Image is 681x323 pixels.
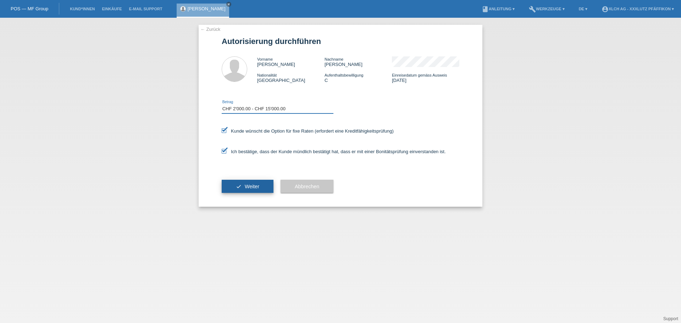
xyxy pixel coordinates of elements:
a: Einkäufe [98,7,125,11]
i: check [236,184,242,189]
a: E-Mail Support [126,7,166,11]
label: Kunde wünscht die Option für fixe Raten (erfordert eine Kreditfähigkeitsprüfung) [222,128,394,134]
a: account_circleXLCH AG - XXXLutz Pfäffikon ▾ [598,7,677,11]
label: Ich bestätige, dass der Kunde mündlich bestätigt hat, dass er mit einer Bonitätsprüfung einversta... [222,149,446,154]
span: Weiter [245,184,259,189]
span: Vorname [257,57,273,61]
a: bookAnleitung ▾ [478,7,518,11]
i: account_circle [602,6,609,13]
div: [PERSON_NAME] [257,56,325,67]
span: Nationalität [257,73,277,77]
div: [DATE] [392,72,459,83]
span: Abbrechen [295,184,319,189]
span: Aufenthaltsbewilligung [325,73,363,77]
a: Support [663,316,678,321]
a: Kund*innen [66,7,98,11]
i: close [227,2,231,6]
i: build [529,6,536,13]
span: Nachname [325,57,343,61]
a: [PERSON_NAME] [188,6,226,11]
div: C [325,72,392,83]
a: ← Zurück [200,27,220,32]
a: POS — MF Group [11,6,48,11]
div: [PERSON_NAME] [325,56,392,67]
h1: Autorisierung durchführen [222,37,459,46]
a: close [226,2,231,7]
button: check Weiter [222,180,273,193]
a: DE ▾ [575,7,591,11]
i: book [482,6,489,13]
a: buildWerkzeuge ▾ [525,7,568,11]
button: Abbrechen [281,180,333,193]
span: Einreisedatum gemäss Ausweis [392,73,447,77]
div: [GEOGRAPHIC_DATA] [257,72,325,83]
